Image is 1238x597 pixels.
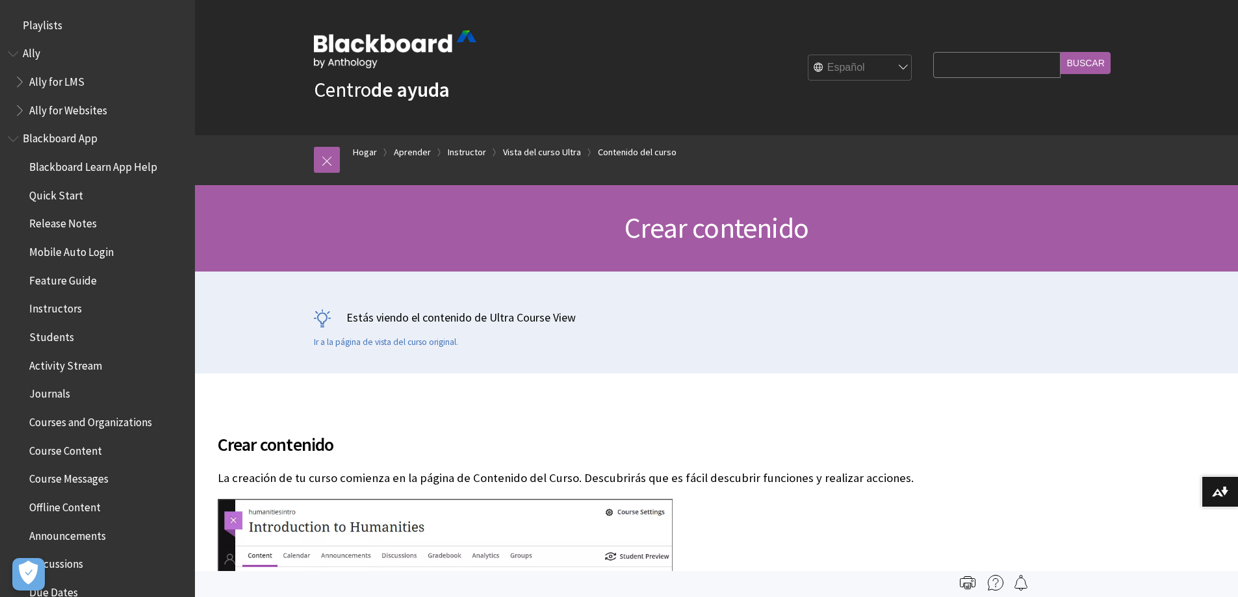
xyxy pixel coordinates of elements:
[29,411,152,429] span: Courses and Organizations
[1013,575,1029,591] img: Sigue esta página
[988,575,1003,591] img: Más ayuda
[29,553,83,570] span: Discussions
[960,575,975,591] img: Imprimir
[314,77,371,103] font: Centro
[29,440,102,457] span: Course Content
[29,270,97,287] span: Feature Guide
[218,470,914,485] font: La creación de tu curso comienza en la página de Contenido del Curso. Descubrirás que es fácil de...
[371,77,450,103] font: de ayuda
[314,77,450,103] a: Centrode ayuda
[29,241,114,259] span: Mobile Auto Login
[808,55,912,81] select: Selector de idioma del sitio
[503,146,581,158] font: Vista del curso Ultra
[394,146,431,158] font: Aprender
[1061,52,1110,74] input: Buscar
[29,496,101,514] span: Offline Content
[8,14,187,36] nav: Esquema del libro para listas de reproducción
[29,99,107,117] span: Ally for Websites
[346,310,576,325] font: Estás viendo el contenido de Ultra Course View
[12,558,45,591] button: Abrir preferencias
[29,355,102,372] span: Activity Stream
[29,468,109,486] span: Course Messages
[503,144,581,160] a: Vista del curso Ultra
[218,433,334,456] font: Crear contenido
[29,525,106,542] span: Announcements
[598,144,677,160] a: Contenido del curso
[29,298,82,316] span: Instructors
[314,31,476,68] img: Pizarra de Antología
[353,144,377,160] a: Hogar
[598,146,677,158] font: Contenido del curso
[314,337,458,348] a: Ir a la página de vista del curso original.
[23,14,62,32] span: Playlists
[29,383,70,401] span: Journals
[29,184,83,202] span: Quick Start
[625,210,808,246] font: Crear contenido
[29,326,74,344] span: Students
[394,144,431,160] a: Aprender
[8,43,187,121] nav: Esquema del libro para Antología Ally Help
[29,71,84,88] span: Ally for LMS
[23,128,97,146] span: Blackboard App
[448,146,486,158] font: Instructor
[353,146,377,158] font: Hogar
[29,213,97,231] span: Release Notes
[448,144,486,160] a: Instructor
[29,156,157,173] span: Blackboard Learn App Help
[23,43,40,60] span: Ally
